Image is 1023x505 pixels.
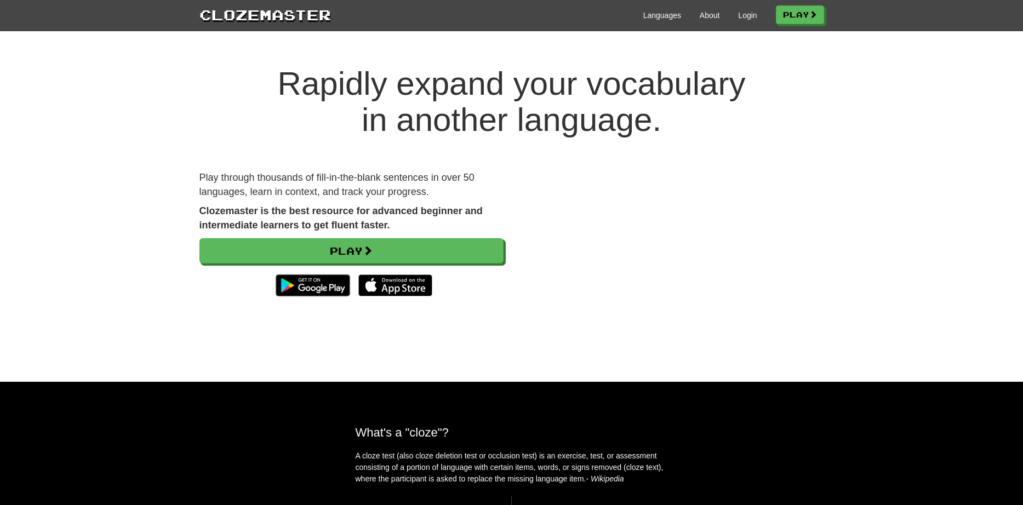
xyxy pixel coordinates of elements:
[199,238,504,263] a: Play
[270,269,355,302] img: Get it on Google Play
[776,5,824,24] a: Play
[199,205,483,231] strong: Clozemaster is the best resource for advanced beginner and intermediate learners to get fluent fa...
[738,10,757,21] a: Login
[356,426,668,439] h2: What's a "cloze"?
[199,171,504,199] p: Play through thousands of fill-in-the-blank sentences in over 50 languages, learn in context, and...
[586,474,624,483] em: - Wikipedia
[700,10,720,21] a: About
[643,10,681,21] a: Languages
[199,4,331,25] a: Clozemaster
[358,274,432,296] img: Download_on_the_App_Store_Badge_US-UK_135x40-25178aeef6eb6b83b96f5f2d004eda3bffbb37122de64afbaef7...
[356,450,668,485] p: A cloze test (also cloze deletion test or occlusion test) is an exercise, test, or assessment con...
